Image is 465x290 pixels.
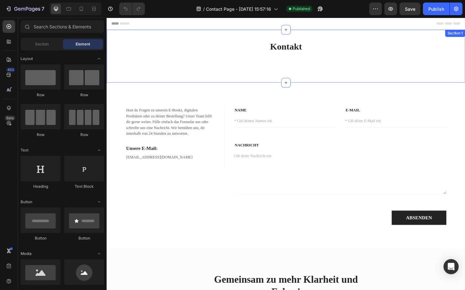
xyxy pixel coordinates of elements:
span: Save [405,6,415,12]
div: Button [64,235,104,241]
button: Save [400,3,420,15]
p: NAME [135,95,241,101]
span: Media [21,251,32,257]
input: * Gid deinen Namen ein [135,103,242,117]
p: E-MAIL [253,95,359,101]
div: Row [64,92,104,98]
div: 450 [6,67,15,72]
span: Section [35,41,49,47]
div: Text Block [64,184,104,189]
p: NACHRICHT [135,132,359,139]
button: Publish [423,3,449,15]
span: Toggle open [94,145,104,155]
div: Section 1 [360,14,378,20]
div: Beta [5,115,15,121]
span: / [203,6,205,12]
span: Element [76,41,90,47]
div: Open Intercom Messenger [443,259,459,274]
p: Hast du Fragen zu unseren E-Books, digitalen Produkten oder zu deiner Bestellung? Unser Team hilf... [21,95,114,126]
div: Undo/Redo [119,3,145,15]
span: Toggle open [94,54,104,64]
div: Row [21,92,60,98]
span: Published [293,6,310,12]
button: ABSENDEN [302,204,360,220]
div: Row [21,132,60,138]
div: Button [21,235,60,241]
button: 7 [3,3,47,15]
div: Publish [428,6,444,12]
p: Unsere E-Mail: [21,135,114,142]
iframe: Design area [107,18,465,290]
p: 7 [41,5,44,13]
span: Toggle open [94,249,104,259]
div: ABSENDEN [317,208,344,216]
input: Search Sections & Elements [21,20,104,33]
span: Toggle open [94,197,104,207]
span: Contact Page - [DATE] 15:57:16 [206,6,271,12]
span: Button [21,199,32,205]
span: Text [21,147,28,153]
input: * Gib deine E-Mail ein [252,103,360,117]
div: Row [64,132,104,138]
span: Layout [21,56,33,62]
p: [EMAIL_ADDRESS][DOMAIN_NAME] [21,145,114,151]
div: Heading [21,184,60,189]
